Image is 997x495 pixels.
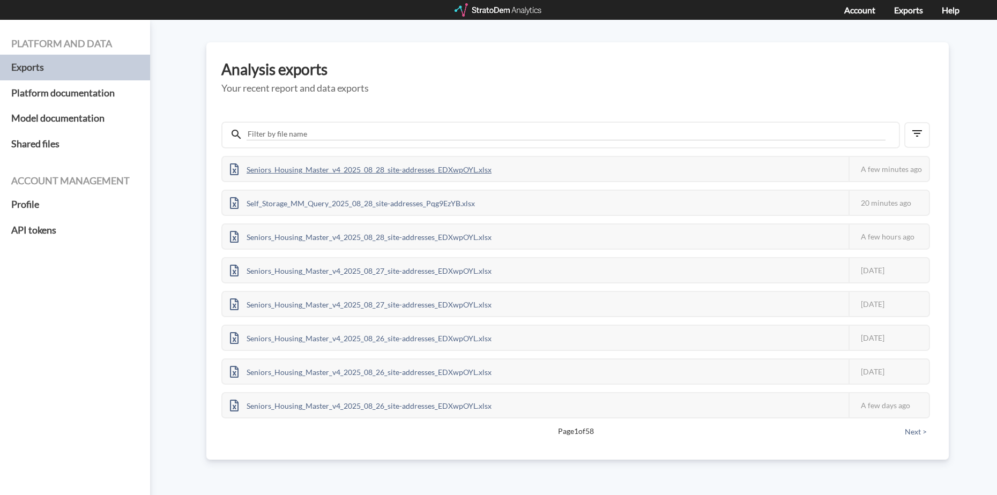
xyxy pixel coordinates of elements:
div: Seniors_Housing_Master_v4_2025_08_27_site-addresses_EDXwpOYL.xlsx [222,292,499,316]
div: [DATE] [849,359,929,384]
h5: Your recent report and data exports [221,83,934,94]
a: Profile [11,192,139,217]
button: Next > [902,426,930,438]
a: Seniors_Housing_Master_v4_2025_08_27_site-addresses_EDXwpOYL.xlsx [222,298,499,307]
h4: Account management [11,176,139,186]
input: Filter by file name [247,128,886,140]
a: Account [844,5,875,15]
div: [DATE] [849,326,929,350]
div: [DATE] [849,292,929,316]
div: A few days ago [849,393,929,417]
a: Platform documentation [11,80,139,106]
a: Seniors_Housing_Master_v4_2025_08_28_site-addresses_EDXwpOYL.xlsx [222,163,499,172]
a: Seniors_Housing_Master_v4_2025_08_26_site-addresses_EDXwpOYL.xlsx [222,366,499,375]
div: Seniors_Housing_Master_v4_2025_08_28_site-addresses_EDXwpOYL.xlsx [222,224,499,249]
div: 20 minutes ago [849,191,929,215]
div: Self_Storage_MM_Query_2025_08_28_site-addresses_Pqg9EzYB.xlsx [222,191,482,215]
div: A few hours ago [849,224,929,249]
h3: Analysis exports [221,61,934,78]
div: Seniors_Housing_Master_v4_2025_08_26_site-addresses_EDXwpOYL.xlsx [222,393,499,417]
a: Seniors_Housing_Master_v4_2025_08_26_site-addresses_EDXwpOYL.xlsx [222,400,499,409]
a: Exports [11,55,139,80]
h4: Platform and data [11,39,139,49]
a: Model documentation [11,106,139,131]
div: [DATE] [849,258,929,282]
a: Help [942,5,959,15]
a: Exports [894,5,923,15]
div: Seniors_Housing_Master_v4_2025_08_28_site-addresses_EDXwpOYL.xlsx [222,157,499,181]
div: Seniors_Housing_Master_v4_2025_08_26_site-addresses_EDXwpOYL.xlsx [222,326,499,350]
a: Seniors_Housing_Master_v4_2025_08_27_site-addresses_EDXwpOYL.xlsx [222,265,499,274]
a: Seniors_Housing_Master_v4_2025_08_26_site-addresses_EDXwpOYL.xlsx [222,332,499,341]
div: A few minutes ago [849,157,929,181]
div: Seniors_Housing_Master_v4_2025_08_27_site-addresses_EDXwpOYL.xlsx [222,258,499,282]
a: Shared files [11,131,139,157]
a: API tokens [11,217,139,243]
a: Seniors_Housing_Master_v4_2025_08_28_site-addresses_EDXwpOYL.xlsx [222,231,499,240]
span: Page 1 of 58 [259,426,892,437]
div: Seniors_Housing_Master_v4_2025_08_26_site-addresses_EDXwpOYL.xlsx [222,359,499,384]
a: Self_Storage_MM_Query_2025_08_28_site-addresses_Pqg9EzYB.xlsx [222,197,482,206]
